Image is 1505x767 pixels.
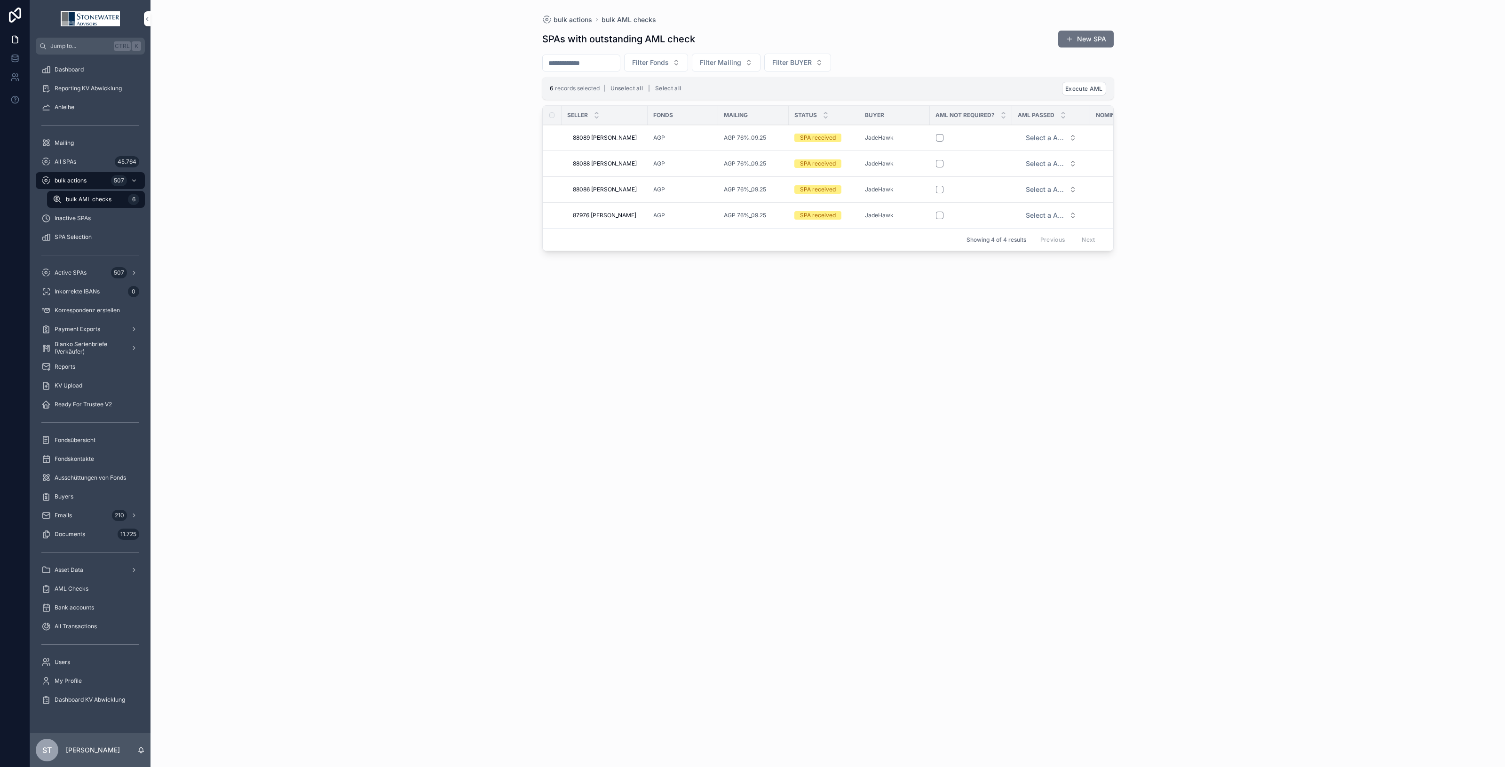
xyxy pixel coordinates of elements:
[865,186,894,193] a: JadeHawk
[55,363,75,371] span: Reports
[55,623,97,630] span: All Transactions
[607,81,647,96] button: Unselect all
[1026,185,1065,194] span: Select a AML passed
[794,211,854,220] a: SPA received
[794,185,854,194] a: SPA received
[724,111,748,119] span: Mailing
[573,134,637,142] span: 88089 [PERSON_NAME]
[653,212,665,219] a: AGP
[36,229,145,245] a: SPA Selection
[1018,129,1085,147] a: Select Button
[36,210,145,227] a: Inactive SPAs
[542,32,695,46] h1: SPAs with outstanding AML check
[724,160,766,167] a: AGP 76%_09.25
[36,691,145,708] a: Dashboard KV Abwicklung
[115,156,139,167] div: 45.764
[724,186,766,193] span: AGP 76%_09.25
[55,139,74,147] span: Mailing
[36,561,145,578] a: Asset Data
[653,134,713,142] a: AGP
[794,159,854,168] a: SPA received
[865,134,894,142] a: JadeHawk
[55,604,94,611] span: Bank accounts
[66,745,120,755] p: [PERSON_NAME]
[36,99,145,116] a: Anleihe
[55,585,88,593] span: AML Checks
[653,111,673,119] span: Fonds
[603,85,605,92] span: |
[1018,129,1084,146] button: Select Button
[55,696,125,704] span: Dashboard KV Abwicklung
[573,212,642,219] a: 87976 [PERSON_NAME]
[700,58,741,67] span: Filter Mailing
[724,134,766,142] a: AGP 76%_09.25
[36,488,145,505] a: Buyers
[55,401,112,408] span: Ready For Trustee V2
[1096,212,1218,219] span: 25.564,59
[653,212,713,219] a: AGP
[55,158,76,166] span: All SPAs
[111,267,127,278] div: 507
[1096,186,1218,193] a: 6.391,15
[602,15,656,24] a: bulk AML checks
[36,432,145,449] a: Fondsübersicht
[36,264,145,281] a: Active SPAs507
[865,212,924,219] a: JadeHawk
[550,85,553,92] span: 6
[36,283,145,300] a: Inkorrekte IBANs0
[865,111,884,119] span: BUYER
[61,11,120,26] img: App logo
[724,160,783,167] a: AGP 76%_09.25
[1096,134,1218,142] span: 12.782,30
[36,654,145,671] a: Users
[772,58,812,67] span: Filter BUYER
[794,111,817,119] span: STATUS
[1058,31,1114,47] button: New SPA
[652,81,684,96] button: Select all
[653,134,665,142] a: AGP
[128,194,139,205] div: 6
[1018,181,1084,198] button: Select Button
[36,134,145,151] a: Mailing
[567,111,588,119] span: SELLER
[865,160,894,167] a: JadeHawk
[36,302,145,319] a: Korrespondenz erstellen
[47,191,145,208] a: bulk AML checks6
[865,212,894,219] span: JadeHawk
[800,134,836,142] div: SPA received
[36,358,145,375] a: Reports
[112,510,127,521] div: 210
[554,15,592,24] span: bulk actions
[55,382,82,389] span: KV Upload
[1065,85,1102,92] span: Execute AML
[724,134,783,142] a: AGP 76%_09.25
[55,493,73,500] span: Buyers
[724,186,783,193] a: AGP 76%_09.25
[1026,211,1065,220] span: Select a AML passed
[653,160,665,167] a: AGP
[724,212,783,219] a: AGP 76%_09.25
[36,580,145,597] a: AML Checks
[36,321,145,338] a: Payment Exports
[794,134,854,142] a: SPA received
[36,153,145,170] a: All SPAs45.764
[36,672,145,689] a: My Profile
[30,55,150,720] div: scrollable content
[36,469,145,486] a: Ausschüttungen von Fonds
[55,103,74,111] span: Anleihe
[1062,82,1106,95] button: Execute AML
[55,512,72,519] span: Emails
[55,566,83,574] span: Asset Data
[36,507,145,524] a: Emails210
[653,186,713,193] a: AGP
[800,211,836,220] div: SPA received
[66,196,111,203] span: bulk AML checks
